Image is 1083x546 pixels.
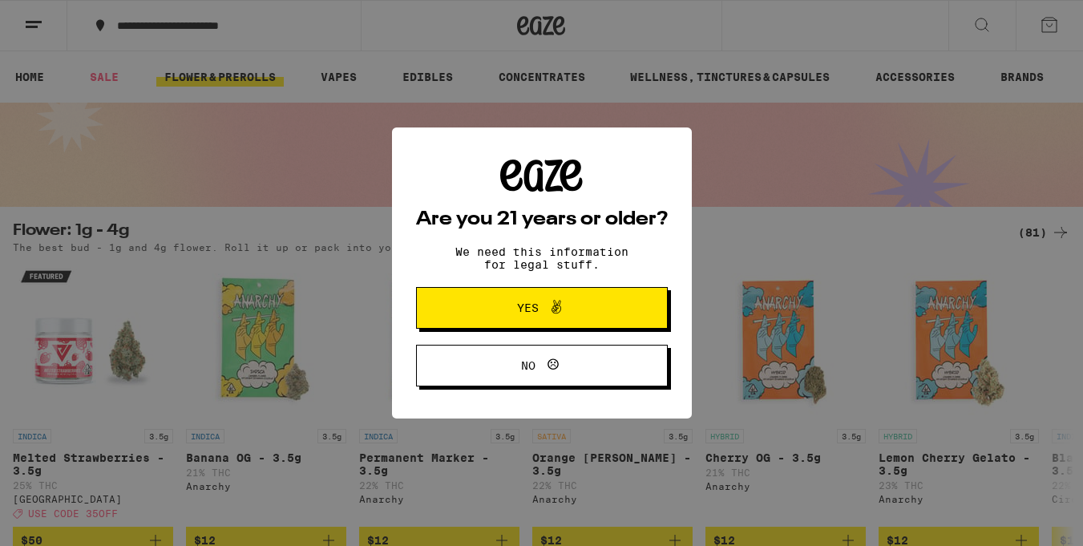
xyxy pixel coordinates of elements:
span: Yes [517,302,539,313]
button: Yes [416,287,668,329]
p: We need this information for legal stuff. [442,245,642,271]
h2: Are you 21 years or older? [416,210,668,229]
button: No [416,345,668,386]
span: No [521,360,535,371]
